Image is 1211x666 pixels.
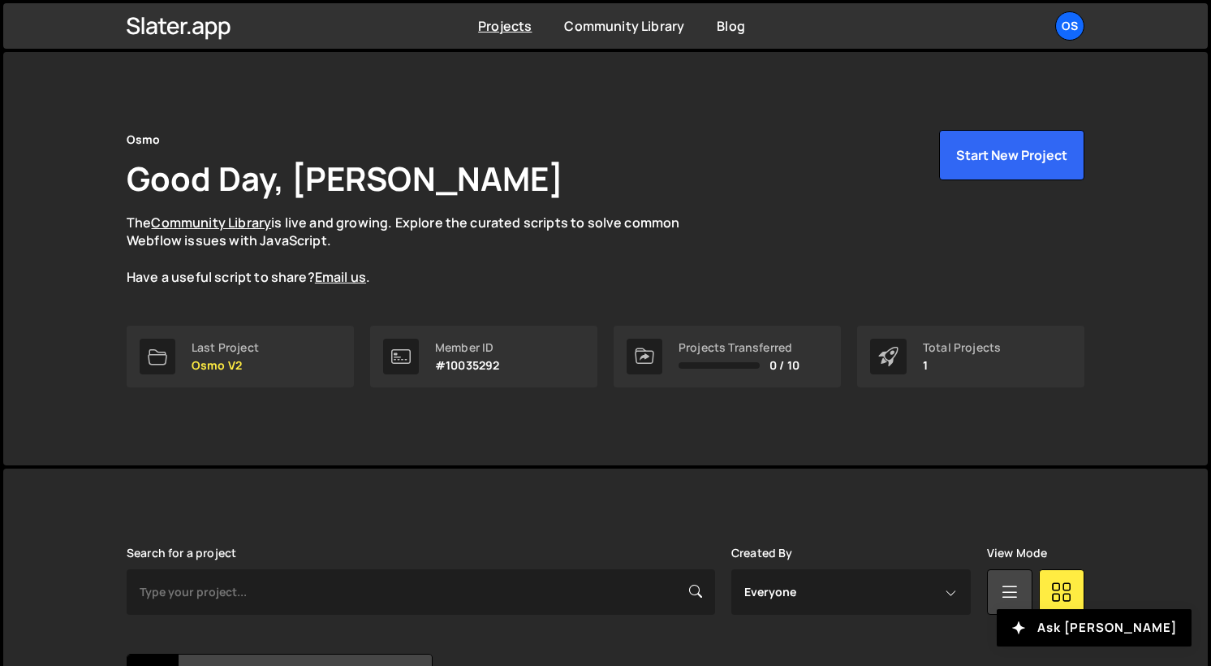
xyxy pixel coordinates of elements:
a: Blog [717,17,745,35]
div: Last Project [192,341,259,354]
h1: Good Day, [PERSON_NAME] [127,156,563,201]
div: Osmo [127,130,161,149]
button: Ask [PERSON_NAME] [997,609,1192,647]
div: Total Projects [923,341,1001,354]
label: Created By [731,547,793,560]
p: Osmo V2 [192,359,259,372]
div: Member ID [435,341,499,354]
a: Os [1055,11,1084,41]
a: Projects [478,17,532,35]
p: The is live and growing. Explore the curated scripts to solve common Webflow issues with JavaScri... [127,214,711,287]
a: Community Library [151,214,271,231]
a: Email us [315,268,366,286]
div: Projects Transferred [679,341,799,354]
label: Search for a project [127,547,236,560]
p: #10035292 [435,359,499,372]
label: View Mode [987,547,1047,560]
button: Start New Project [939,130,1084,180]
p: 1 [923,359,1001,372]
span: 0 / 10 [769,359,799,372]
input: Type your project... [127,569,715,615]
a: Last Project Osmo V2 [127,326,354,387]
a: Community Library [564,17,684,35]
